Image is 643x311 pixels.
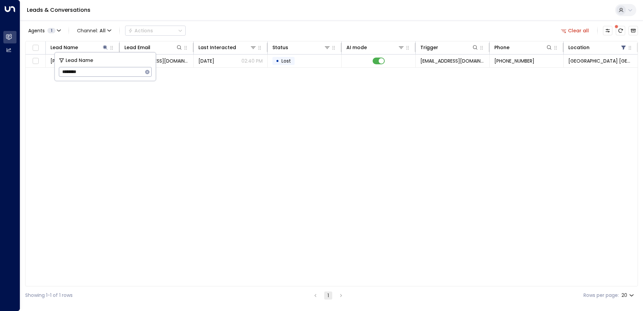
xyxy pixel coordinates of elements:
[629,26,638,35] button: Archived Leads
[621,290,635,300] div: 20
[198,58,214,64] span: Sep 20, 2025
[198,43,236,51] div: Last Interacted
[311,291,345,300] nav: pagination navigation
[31,44,40,52] span: Toggle select all
[198,43,257,51] div: Last Interacted
[50,58,87,64] span: Patricia Harrington
[568,58,633,64] span: Space Station St Johns Wood
[27,6,90,14] a: Leads & Conversations
[74,26,114,35] button: Channel:All
[494,43,509,51] div: Phone
[125,26,186,36] button: Actions
[74,26,114,35] span: Channel:
[346,43,405,51] div: AI mode
[568,43,590,51] div: Location
[346,43,367,51] div: AI mode
[420,43,438,51] div: Trigger
[124,43,150,51] div: Lead Email
[25,26,63,35] button: Agents1
[420,43,479,51] div: Trigger
[100,28,106,33] span: All
[124,58,189,64] span: baileyharrington@outlook.com
[125,26,186,36] div: Button group with a nested menu
[50,43,78,51] div: Lead Name
[276,55,279,67] div: •
[31,57,40,65] span: Toggle select row
[241,58,263,64] p: 02:40 PM
[272,43,288,51] div: Status
[66,57,93,64] span: Lead Name
[603,26,612,35] button: Customize
[420,58,485,64] span: leads@space-station.co.uk
[583,292,619,299] label: Rows per page:
[128,28,153,34] div: Actions
[558,26,592,35] button: Clear all
[50,43,109,51] div: Lead Name
[25,292,73,299] div: Showing 1-1 of 1 rows
[568,43,627,51] div: Location
[28,28,45,33] span: Agents
[616,26,625,35] span: There are new threads available. Refresh the grid to view the latest updates.
[47,28,55,33] span: 1
[324,291,332,300] button: page 1
[124,43,183,51] div: Lead Email
[494,43,553,51] div: Phone
[281,58,291,64] span: Lost
[494,58,534,64] span: +44207735994232
[272,43,331,51] div: Status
